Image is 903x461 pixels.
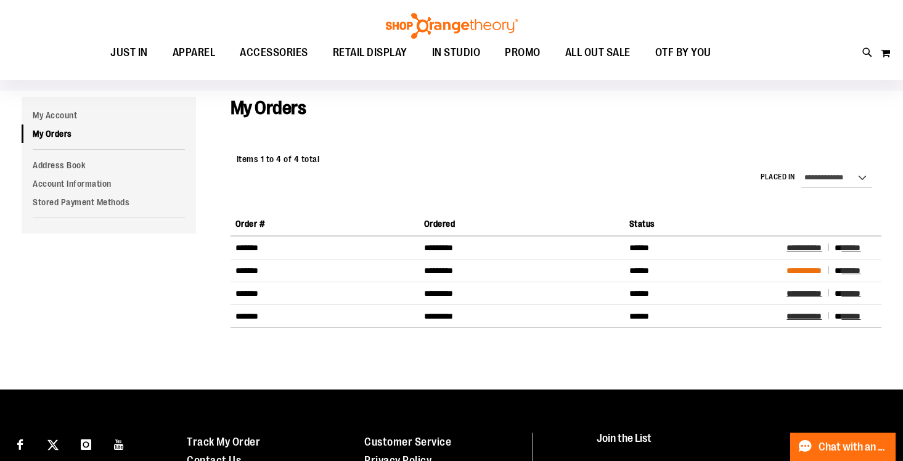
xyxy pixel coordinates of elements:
a: Visit our Facebook page [9,433,31,454]
img: Shop Orangetheory [384,13,520,39]
span: JUST IN [110,39,148,67]
span: APPAREL [173,39,216,67]
span: IN STUDIO [432,39,481,67]
a: Address Book [22,156,196,174]
a: Track My Order [187,436,260,448]
span: My Orders [231,97,306,118]
span: RETAIL DISPLAY [333,39,407,67]
a: My Account [22,106,196,124]
button: Chat with an Expert [790,433,896,461]
span: OTF BY YOU [655,39,711,67]
img: Twitter [47,439,59,451]
a: Visit our X page [43,433,64,454]
a: Account Information [22,174,196,193]
span: Chat with an Expert [819,441,888,453]
span: ALL OUT SALE [565,39,631,67]
span: PROMO [505,39,541,67]
th: Status [624,213,782,235]
th: Order # [231,213,419,235]
span: Items 1 to 4 of 4 total [237,154,320,164]
a: Customer Service [364,436,451,448]
a: My Orders [22,124,196,143]
a: Visit our Youtube page [108,433,130,454]
span: ACCESSORIES [240,39,308,67]
a: Stored Payment Methods [22,193,196,211]
th: Ordered [419,213,624,235]
label: Placed in [761,172,795,182]
h4: Join the List [597,433,879,455]
a: Visit our Instagram page [75,433,97,454]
